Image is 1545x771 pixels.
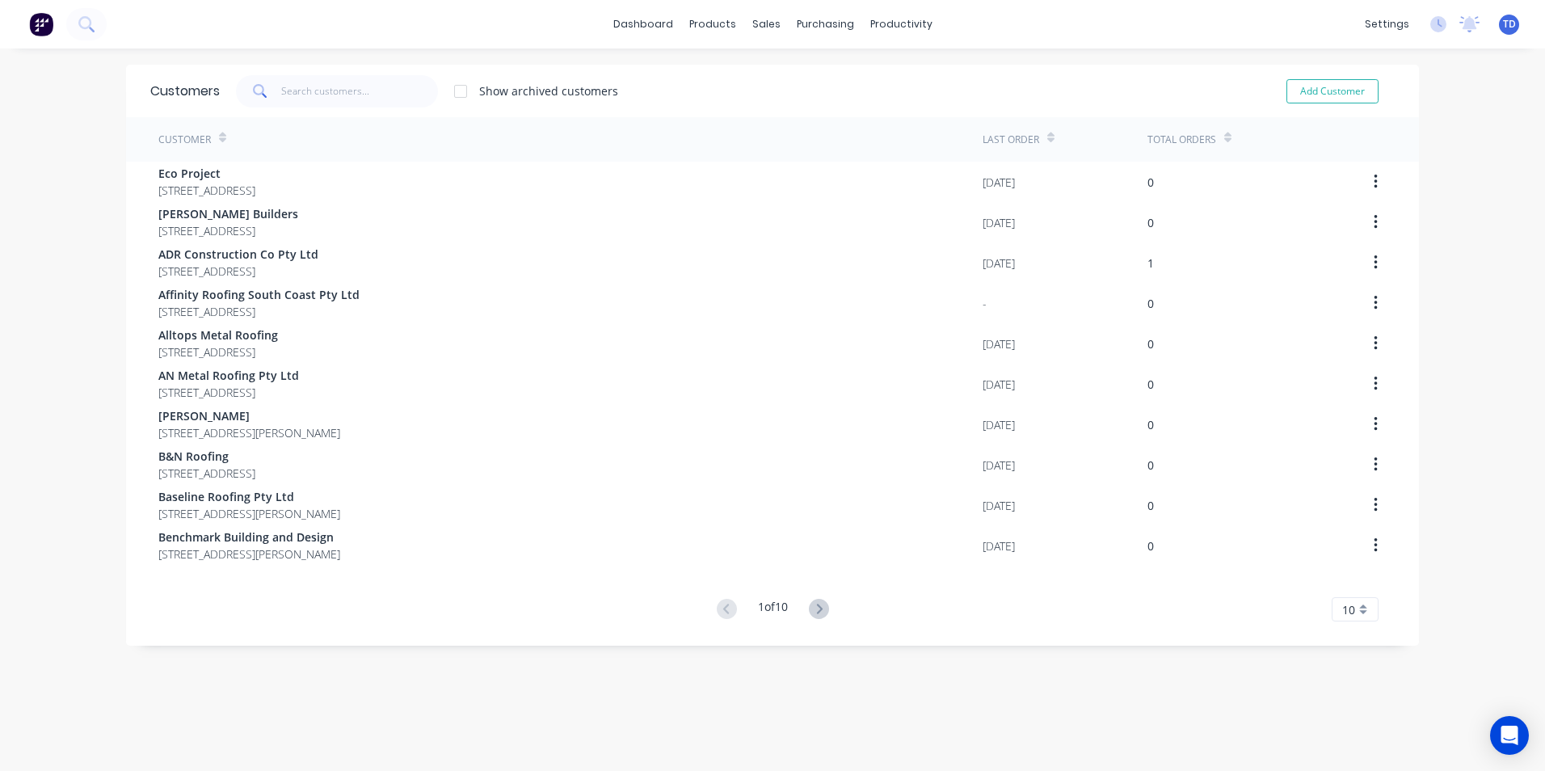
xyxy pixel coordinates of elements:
span: [STREET_ADDRESS] [158,182,255,199]
div: Open Intercom Messenger [1490,716,1529,755]
div: 0 [1147,537,1154,554]
div: [DATE] [983,335,1015,352]
div: [DATE] [983,497,1015,514]
span: [STREET_ADDRESS][PERSON_NAME] [158,546,340,562]
span: Baseline Roofing Pty Ltd [158,488,340,505]
div: Total Orders [1147,133,1216,147]
span: [PERSON_NAME] Builders [158,205,298,222]
div: 0 [1147,295,1154,312]
div: productivity [862,12,941,36]
span: [STREET_ADDRESS][PERSON_NAME] [158,424,340,441]
span: [PERSON_NAME] [158,407,340,424]
div: [DATE] [983,416,1015,433]
span: [STREET_ADDRESS] [158,384,299,401]
span: [STREET_ADDRESS] [158,222,298,239]
div: [DATE] [983,174,1015,191]
div: purchasing [789,12,862,36]
div: 1 [1147,255,1154,272]
div: Last Order [983,133,1039,147]
div: 1 of 10 [758,598,788,621]
button: Add Customer [1286,79,1379,103]
div: 0 [1147,416,1154,433]
a: dashboard [605,12,681,36]
div: settings [1357,12,1417,36]
span: ADR Construction Co Pty Ltd [158,246,318,263]
div: - [983,295,987,312]
div: 0 [1147,214,1154,231]
div: 0 [1147,335,1154,352]
div: Show archived customers [479,82,618,99]
span: [STREET_ADDRESS] [158,465,255,482]
span: B&N Roofing [158,448,255,465]
div: 0 [1147,376,1154,393]
div: [DATE] [983,457,1015,474]
span: [STREET_ADDRESS] [158,343,278,360]
span: 10 [1342,601,1355,618]
div: products [681,12,744,36]
span: [STREET_ADDRESS] [158,263,318,280]
span: Benchmark Building and Design [158,529,340,546]
input: Search customers... [281,75,439,107]
div: [DATE] [983,376,1015,393]
div: sales [744,12,789,36]
div: [DATE] [983,255,1015,272]
div: [DATE] [983,537,1015,554]
span: Eco Project [158,165,255,182]
span: Affinity Roofing South Coast Pty Ltd [158,286,360,303]
div: [DATE] [983,214,1015,231]
span: Alltops Metal Roofing [158,327,278,343]
span: [STREET_ADDRESS][PERSON_NAME] [158,505,340,522]
span: [STREET_ADDRESS] [158,303,360,320]
div: 0 [1147,497,1154,514]
span: AN Metal Roofing Pty Ltd [158,367,299,384]
span: TD [1503,17,1516,32]
div: Customer [158,133,211,147]
img: Factory [29,12,53,36]
div: Customers [150,82,220,101]
div: 0 [1147,457,1154,474]
div: 0 [1147,174,1154,191]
